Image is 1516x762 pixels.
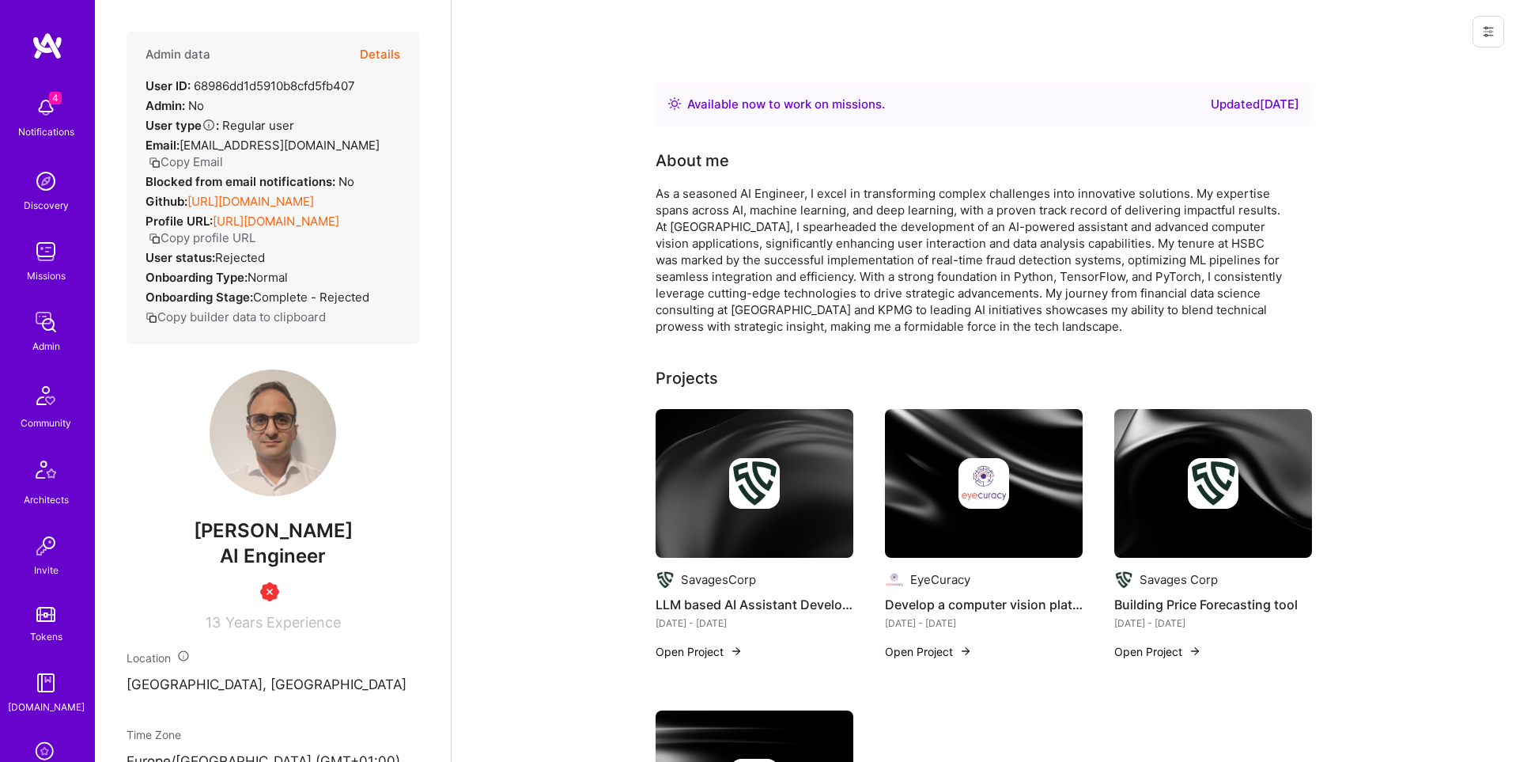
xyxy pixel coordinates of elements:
[149,233,161,245] i: icon Copy
[656,366,718,390] div: Projects
[146,194,187,209] strong: Github:
[885,571,904,590] img: Company logo
[656,409,853,558] img: cover
[248,270,288,285] span: normal
[127,519,419,543] span: [PERSON_NAME]
[146,118,219,133] strong: User type :
[910,571,970,588] div: EyeCuracy
[1140,571,1218,588] div: Savages Corp
[253,290,369,305] span: Complete - Rejected
[885,643,972,660] button: Open Project
[187,194,314,209] a: [URL][DOMAIN_NAME]
[668,97,681,110] img: Availability
[1114,615,1312,631] div: [DATE] - [DATE]
[8,699,85,715] div: [DOMAIN_NAME]
[1114,594,1312,615] h4: Building Price Forecasting tool
[32,32,63,60] img: logo
[30,92,62,123] img: bell
[146,214,213,229] strong: Profile URL:
[30,530,62,562] img: Invite
[18,123,74,140] div: Notifications
[656,615,853,631] div: [DATE] - [DATE]
[1114,409,1312,558] img: cover
[146,138,180,153] strong: Email:
[27,377,65,415] img: Community
[202,118,216,132] i: Help
[1188,458,1238,509] img: Company logo
[127,676,419,695] p: [GEOGRAPHIC_DATA], [GEOGRAPHIC_DATA]
[656,185,1288,335] div: As a seasoned AI Engineer, I excel in transforming complex challenges into innovative solutions. ...
[24,491,69,508] div: Architects
[149,154,223,170] button: Copy Email
[149,157,161,169] i: icon Copy
[885,594,1083,615] h4: Develop a computer vision platform for eye movement analysis
[146,97,204,114] div: No
[656,571,675,590] img: Company logo
[1211,95,1299,114] div: Updated [DATE]
[30,628,62,645] div: Tokens
[730,645,743,658] img: arrow-right
[27,453,65,491] img: Architects
[127,728,181,741] span: Time Zone
[1189,645,1201,658] img: arrow-right
[958,458,1009,509] img: Company logo
[180,138,380,153] span: [EMAIL_ADDRESS][DOMAIN_NAME]
[27,267,66,284] div: Missions
[30,306,62,338] img: admin teamwork
[146,173,354,190] div: No
[146,78,355,94] div: 68986dd1d5910b8cfd5fb407
[146,290,253,305] strong: Onboarding Stage:
[215,250,265,265] span: Rejected
[656,149,729,172] div: About me
[959,645,972,658] img: arrow-right
[885,409,1083,558] img: cover
[656,594,853,615] h4: LLM based AI Assistant Development with MCP
[49,92,62,104] span: 4
[146,117,294,134] div: Regular user
[1114,571,1133,590] img: Company logo
[32,338,60,354] div: Admin
[146,78,191,93] strong: User ID:
[34,562,59,578] div: Invite
[1114,643,1201,660] button: Open Project
[146,270,248,285] strong: Onboarding Type:
[729,458,780,509] img: Company logo
[36,607,55,622] img: tokens
[885,615,1083,631] div: [DATE] - [DATE]
[360,32,400,78] button: Details
[213,214,339,229] a: [URL][DOMAIN_NAME]
[681,571,756,588] div: SavagesCorp
[146,309,326,325] button: Copy builder data to clipboard
[24,197,69,214] div: Discovery
[260,582,279,601] img: Unqualified
[656,643,743,660] button: Open Project
[146,47,210,62] h4: Admin data
[225,614,341,631] span: Years Experience
[146,174,338,189] strong: Blocked from email notifications:
[149,229,255,246] button: Copy profile URL
[30,165,62,197] img: discovery
[146,98,185,113] strong: Admin:
[210,370,336,496] img: User Avatar
[30,236,62,267] img: teamwork
[127,650,419,666] div: Location
[146,312,157,324] i: icon Copy
[30,667,62,699] img: guide book
[21,415,71,431] div: Community
[146,250,215,265] strong: User status:
[220,544,326,567] span: AI Engineer
[687,95,885,114] div: Available now to work on missions .
[206,614,221,631] span: 13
